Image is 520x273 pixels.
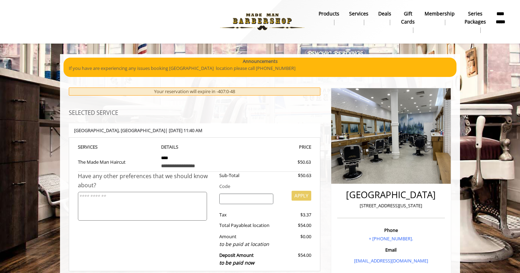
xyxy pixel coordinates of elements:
span: , [GEOGRAPHIC_DATA] [119,127,165,134]
p: [STREET_ADDRESS][US_STATE] [339,202,443,209]
div: $54.00 [279,252,311,267]
h3: Phone [339,228,443,233]
th: SERVICE [78,143,156,151]
a: [EMAIL_ADDRESS][DOMAIN_NAME] [354,258,428,264]
h2: [GEOGRAPHIC_DATA] [339,190,443,200]
span: S [95,144,98,150]
div: $50.63 [279,172,311,179]
div: to be paid at location [219,240,274,248]
b: Deposit Amount [219,252,254,266]
h3: Email [339,247,443,252]
a: Productsproducts [314,9,344,27]
th: DETAILS [156,143,234,151]
div: $3.37 [279,211,311,219]
span: at location [247,222,269,228]
a: ServicesServices [344,9,373,27]
th: PRICE [233,143,311,151]
div: Have any other preferences that we should know about? [78,172,214,190]
div: Your reservation will expire in -407:0-48 [69,87,320,96]
div: Amount [214,233,279,248]
a: Gift cardsgift cards [396,9,420,35]
a: Series packagesSeries packages [460,9,491,35]
p: If you have are experiencing any issues booking [GEOGRAPHIC_DATA] location please call [PHONE_NUM... [69,65,451,72]
div: Sub-Total [214,172,279,179]
span: to be paid now [219,259,254,266]
b: Services [349,10,368,18]
b: Series packages [465,10,486,26]
div: Code [214,183,311,190]
b: products [319,10,339,18]
div: Total Payable [214,222,279,229]
b: Deals [378,10,391,18]
div: $50.63 [272,158,311,166]
div: $54.00 [279,222,311,229]
img: Made Man Barbershop logo [214,2,311,41]
a: + [PHONE_NUMBER]. [369,235,413,242]
b: gift cards [401,10,415,26]
b: [GEOGRAPHIC_DATA] | [DATE] 11:40 AM [74,127,202,134]
button: APPLY [292,191,311,201]
div: Tax [214,211,279,219]
td: The Made Man Haircut [78,151,156,172]
h3: SELECTED SERVICE [69,110,320,116]
b: Membership [425,10,455,18]
a: MembershipMembership [420,9,460,27]
div: $0.00 [279,233,311,248]
b: Announcements [243,58,278,65]
a: DealsDeals [373,9,396,27]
